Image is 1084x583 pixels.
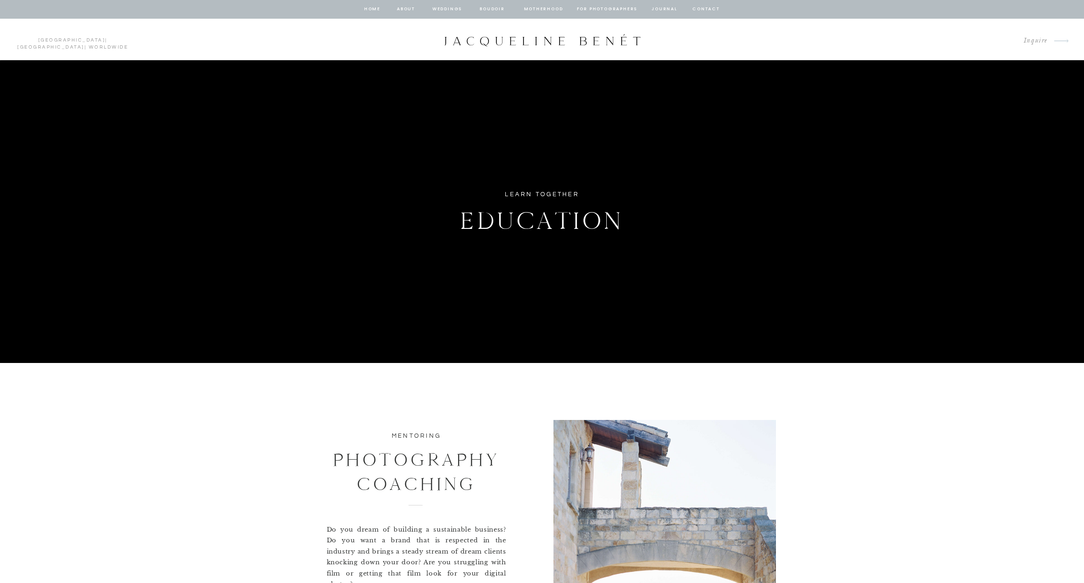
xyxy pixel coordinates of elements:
[13,37,132,43] p: | | Worldwide
[479,5,506,14] a: BOUDOIR
[333,448,500,491] h3: PHOTOGRAPHY coaching
[691,5,721,14] a: contact
[524,5,563,14] a: Motherhood
[17,45,85,50] a: [GEOGRAPHIC_DATA]
[650,5,679,14] a: journal
[1016,35,1048,47] a: Inquire
[38,38,106,43] a: [GEOGRAPHIC_DATA]
[466,189,618,200] h2: learn together
[577,5,638,14] a: for photographers
[396,5,416,14] a: about
[431,5,463,14] a: Weddings
[348,432,485,442] h2: mentoring
[364,5,381,14] a: home
[408,202,677,235] h1: education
